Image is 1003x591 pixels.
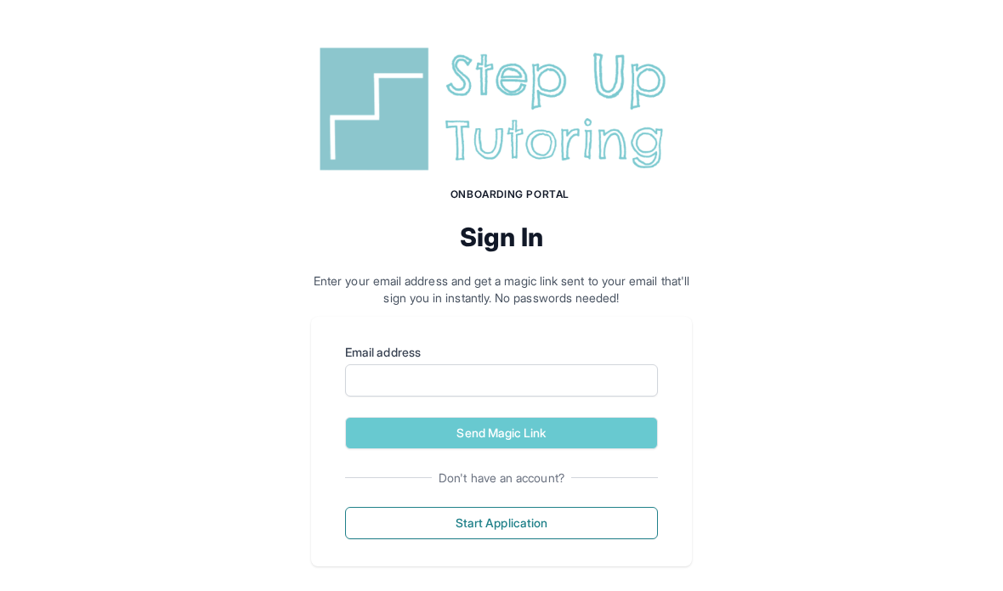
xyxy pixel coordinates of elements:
[311,273,692,307] p: Enter your email address and get a magic link sent to your email that'll sign you in instantly. N...
[345,344,658,361] label: Email address
[345,417,658,449] button: Send Magic Link
[345,507,658,539] button: Start Application
[311,41,692,177] img: Step Up Tutoring horizontal logo
[432,470,571,487] span: Don't have an account?
[328,188,692,201] h1: Onboarding Portal
[311,222,692,252] h2: Sign In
